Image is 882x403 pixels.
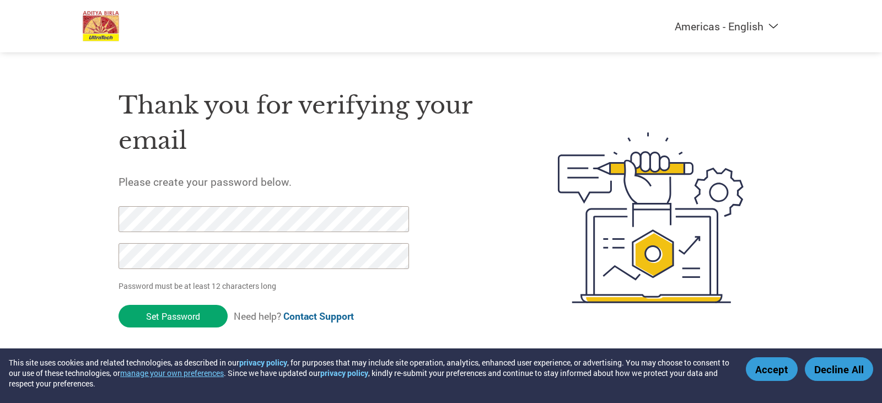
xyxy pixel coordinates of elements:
button: Decline All [805,357,873,381]
h1: Thank you for verifying your email [119,88,505,159]
div: This site uses cookies and related technologies, as described in our , for purposes that may incl... [9,357,730,389]
a: privacy policy [239,357,287,368]
input: Set Password [119,305,228,327]
img: create-password [538,72,764,364]
button: Accept [746,357,798,381]
a: Contact Support [283,310,354,323]
a: privacy policy [320,368,368,378]
span: Need help? [234,310,354,323]
button: manage your own preferences [120,368,224,378]
img: UltraTech [83,11,119,41]
h5: Please create your password below. [119,175,505,189]
p: Password must be at least 12 characters long [119,280,413,292]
